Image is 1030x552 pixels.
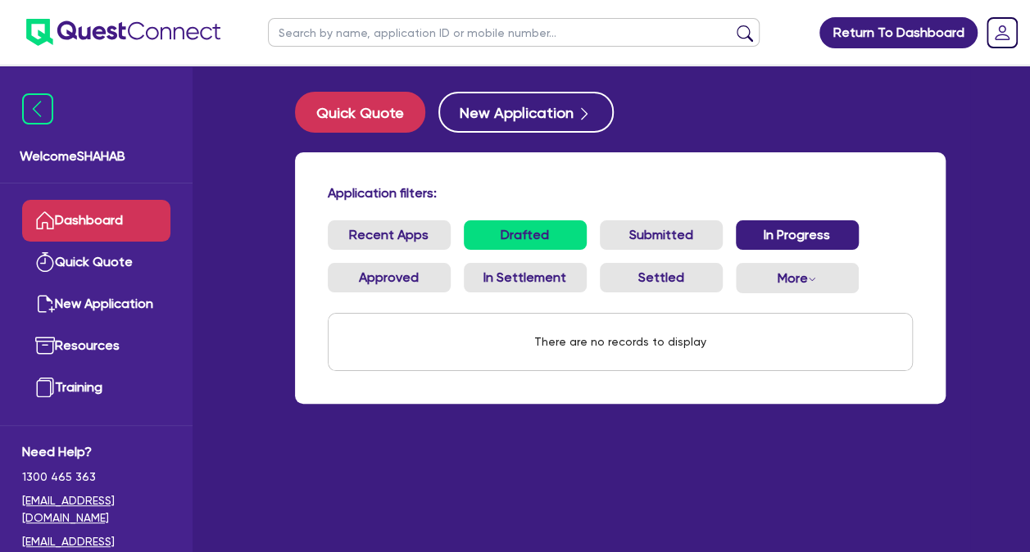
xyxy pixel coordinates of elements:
[35,294,55,314] img: new-application
[600,263,723,292] a: Settled
[22,325,170,367] a: Resources
[819,17,978,48] a: Return To Dashboard
[22,242,170,283] a: Quick Quote
[268,18,760,47] input: Search by name, application ID or mobile number...
[295,92,438,133] a: Quick Quote
[20,147,173,166] span: Welcome SHAHAB
[22,283,170,325] a: New Application
[600,220,723,250] a: Submitted
[328,263,451,292] a: Approved
[22,200,170,242] a: Dashboard
[328,185,913,201] h4: Application filters:
[464,220,587,250] a: Drafted
[295,92,425,133] button: Quick Quote
[35,336,55,355] img: resources
[736,263,859,293] button: Dropdown toggle
[515,314,726,370] div: There are no records to display
[22,442,170,462] span: Need Help?
[464,263,587,292] a: In Settlement
[981,11,1023,54] a: Dropdown toggle
[736,220,859,250] a: In Progress
[22,367,170,409] a: Training
[35,378,55,397] img: training
[328,220,451,250] a: Recent Apps
[22,492,170,527] a: [EMAIL_ADDRESS][DOMAIN_NAME]
[35,252,55,272] img: quick-quote
[438,92,614,133] button: New Application
[22,468,170,486] span: 1300 465 363
[26,19,220,46] img: quest-connect-logo-blue
[22,93,53,124] img: icon-menu-close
